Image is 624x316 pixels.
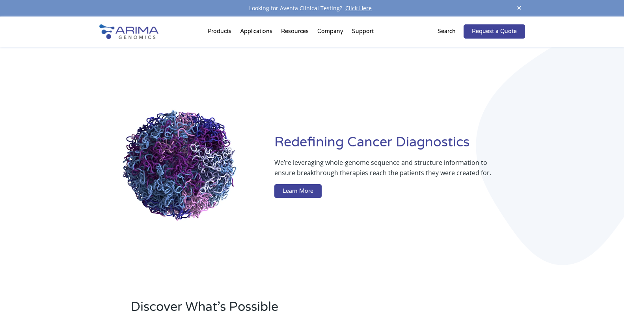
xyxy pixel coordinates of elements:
[438,26,456,37] p: Search
[342,4,375,12] a: Click Here
[585,278,624,316] iframe: Chat Widget
[274,133,525,157] h1: Redefining Cancer Diagnostics
[464,24,525,39] a: Request a Quote
[274,184,322,198] a: Learn More
[99,3,525,13] div: Looking for Aventa Clinical Testing?
[274,157,493,184] p: We’re leveraging whole-genome sequence and structure information to ensure breakthrough therapies...
[99,24,158,39] img: Arima-Genomics-logo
